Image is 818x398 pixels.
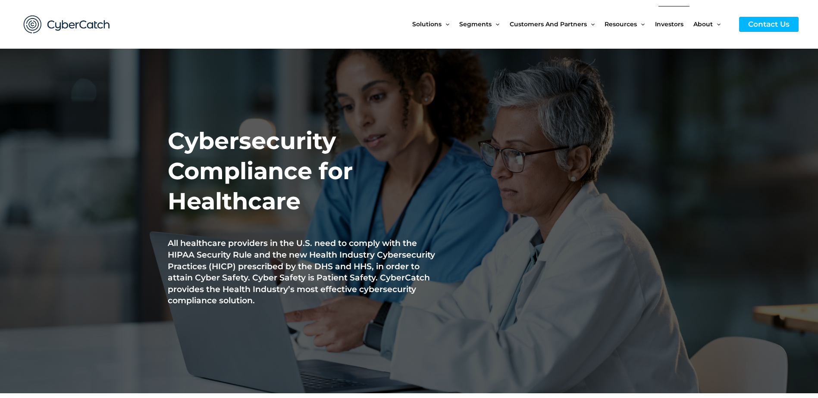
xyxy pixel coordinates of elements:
h2: Cybersecurity Compliance for Healthcare [168,126,439,217]
span: About [693,6,713,42]
span: Resources [605,6,637,42]
a: Contact Us [739,17,799,32]
h1: All healthcare providers in the U.S. need to comply with the HIPAA Security Rule and the new Heal... [168,238,439,307]
img: CyberCatch [15,6,119,42]
span: Menu Toggle [492,6,499,42]
span: Menu Toggle [713,6,721,42]
span: Segments [459,6,492,42]
nav: Site Navigation: New Main Menu [412,6,730,42]
span: Menu Toggle [442,6,449,42]
span: Menu Toggle [637,6,645,42]
span: Solutions [412,6,442,42]
span: Investors [655,6,683,42]
span: Customers and Partners [510,6,587,42]
a: Investors [655,6,693,42]
span: Menu Toggle [587,6,595,42]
